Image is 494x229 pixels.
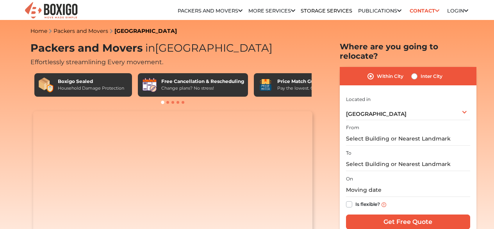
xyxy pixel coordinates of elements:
label: Is flexible? [355,200,380,208]
div: Price Match Guarantee [277,78,337,85]
a: Login [447,8,468,14]
img: info [382,202,386,207]
label: On [346,175,353,182]
input: Moving date [346,183,470,197]
label: To [346,150,351,157]
h1: Packers and Movers [30,42,316,55]
label: Located in [346,96,371,103]
span: Effortlessly streamlining Every movement. [30,58,163,66]
img: Free Cancellation & Rescheduling [142,77,157,93]
a: Packers and Movers [54,27,108,34]
img: Price Match Guarantee [258,77,273,93]
a: Storage Services [301,8,352,14]
label: Inter City [421,72,442,81]
div: Free Cancellation & Rescheduling [161,78,244,85]
input: Select Building or Nearest Landmark [346,157,470,171]
div: Pay the lowest. Guaranteed! [277,85,337,92]
img: Boxigo [24,1,78,20]
span: [GEOGRAPHIC_DATA] [346,110,407,117]
a: [GEOGRAPHIC_DATA] [114,27,177,34]
label: Within City [377,72,403,81]
div: Change plans? No stress! [161,85,244,92]
div: Household Damage Protection [58,85,124,92]
div: Boxigo Sealed [58,78,124,85]
a: Publications [358,8,401,14]
span: [GEOGRAPHIC_DATA] [143,41,273,54]
img: Boxigo Sealed [38,77,54,93]
h2: Where are you going to relocate? [340,42,476,61]
label: From [346,124,359,131]
a: Packers and Movers [178,8,243,14]
input: Select Building or Nearest Landmark [346,132,470,146]
a: Contact [407,5,442,17]
a: More services [248,8,295,14]
a: Home [30,27,47,34]
span: in [145,41,155,54]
